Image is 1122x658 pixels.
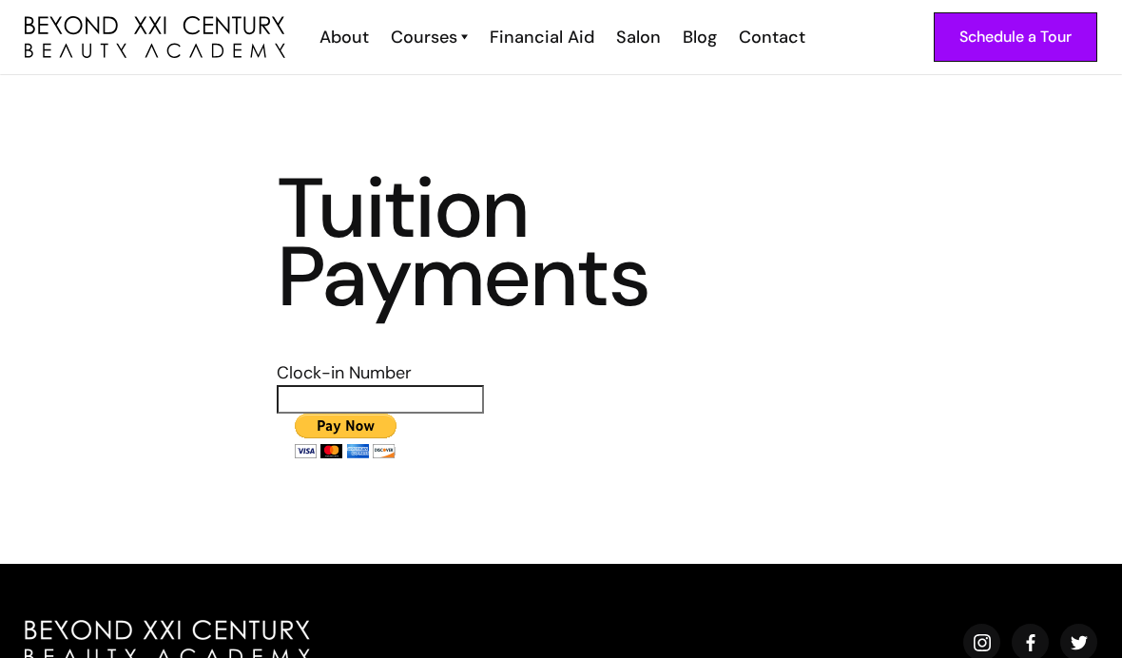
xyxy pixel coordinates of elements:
div: Blog [683,25,717,49]
div: Salon [616,25,661,49]
div: Schedule a Tour [959,25,1072,49]
input: PayPal - The safer, easier way to pay online! [277,414,414,458]
img: beyond 21st century beauty academy logo [25,16,285,57]
div: Courses [391,25,457,49]
td: Clock-in Number [277,360,484,385]
a: About [307,25,378,49]
a: Contact [726,25,815,49]
a: Courses [391,25,468,49]
h3: Tuition Payments [277,174,845,311]
a: Schedule a Tour [934,12,1097,62]
div: Contact [739,25,805,49]
a: Blog [670,25,726,49]
div: Financial Aid [490,25,594,49]
div: About [319,25,369,49]
a: home [25,16,285,57]
a: Financial Aid [477,25,604,49]
a: Salon [604,25,670,49]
